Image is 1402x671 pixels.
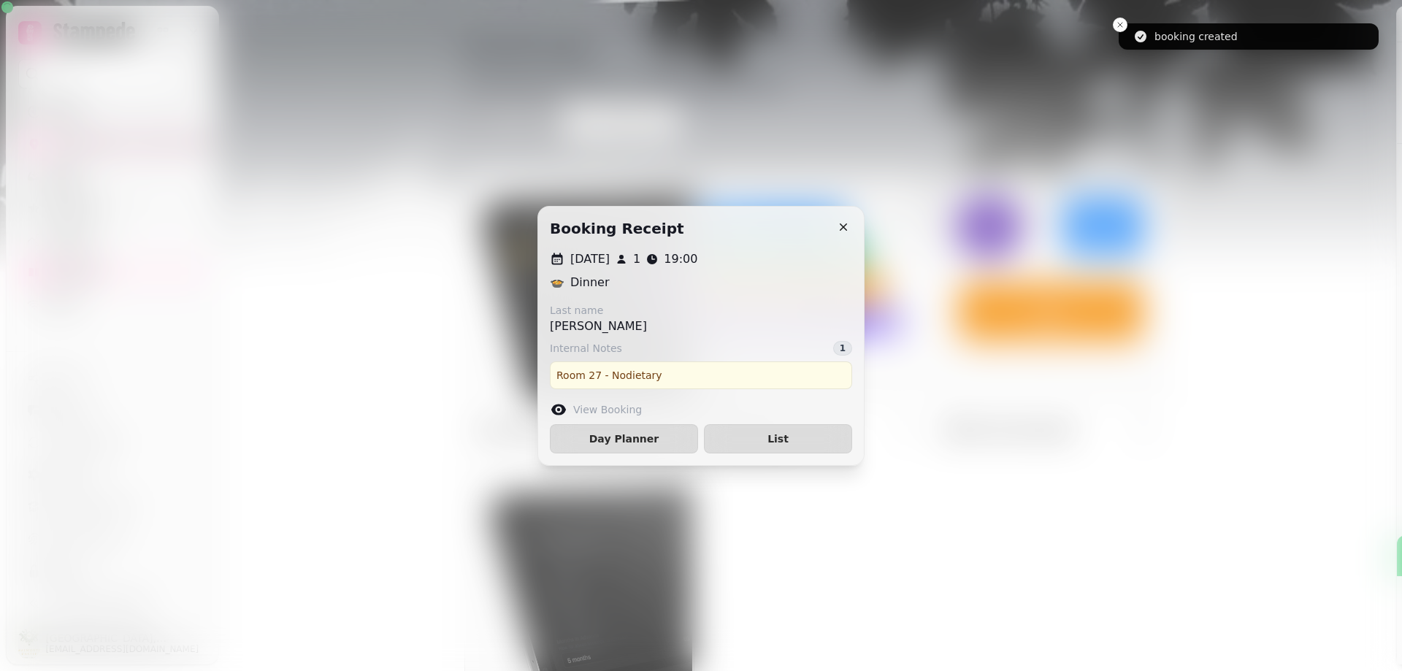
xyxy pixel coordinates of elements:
span: Day Planner [562,434,686,444]
label: View Booking [573,402,642,417]
p: [PERSON_NAME] [550,318,647,335]
p: Dinner [570,274,609,291]
p: 🍲 [550,274,564,291]
span: List [716,434,840,444]
span: Internal Notes [550,341,622,356]
p: 1 [633,250,640,268]
label: Last name [550,303,647,318]
div: Room 27 - Nodietary [550,361,852,389]
button: Day Planner [550,424,698,453]
h2: Booking receipt [550,218,684,239]
p: [DATE] [570,250,610,268]
button: List [704,424,852,453]
p: 19:00 [664,250,697,268]
div: 1 [833,341,852,356]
